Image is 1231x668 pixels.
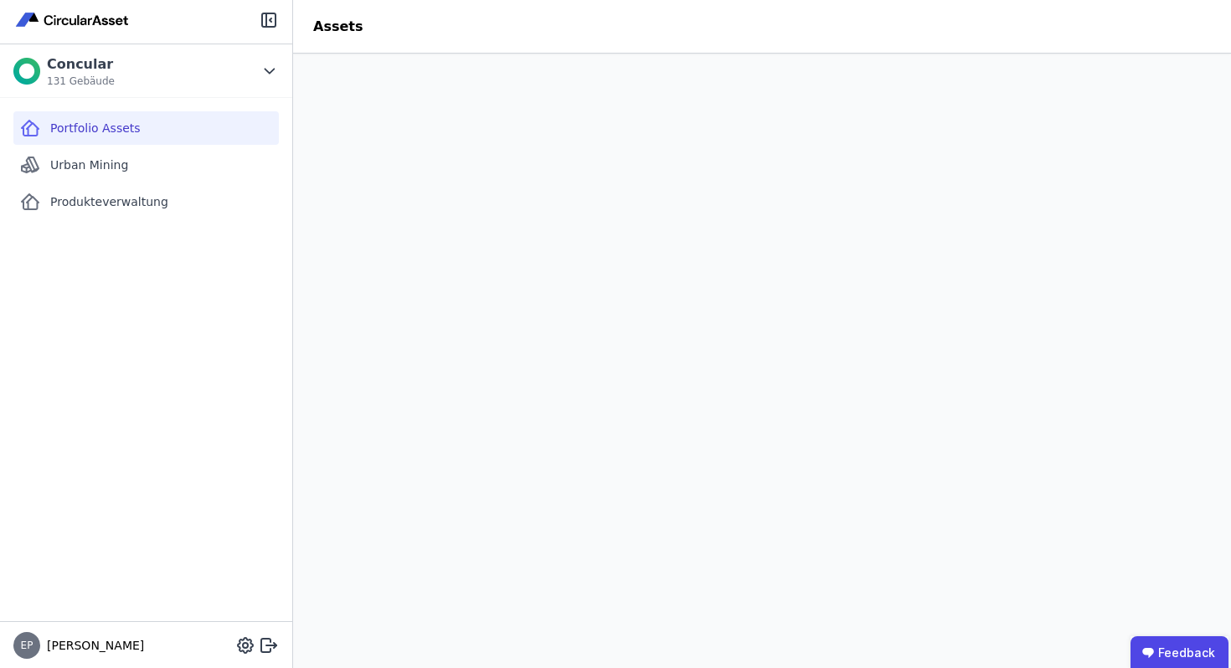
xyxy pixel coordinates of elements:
[50,120,141,136] span: Portfolio Assets
[50,193,168,210] span: Produkteverwaltung
[50,157,128,173] span: Urban Mining
[293,54,1231,668] iframe: retool
[21,640,33,650] span: EP
[13,10,132,30] img: Concular
[40,637,144,654] span: [PERSON_NAME]
[47,75,115,88] span: 131 Gebäude
[293,17,383,37] div: Assets
[13,58,40,85] img: Concular
[47,54,115,75] div: Concular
